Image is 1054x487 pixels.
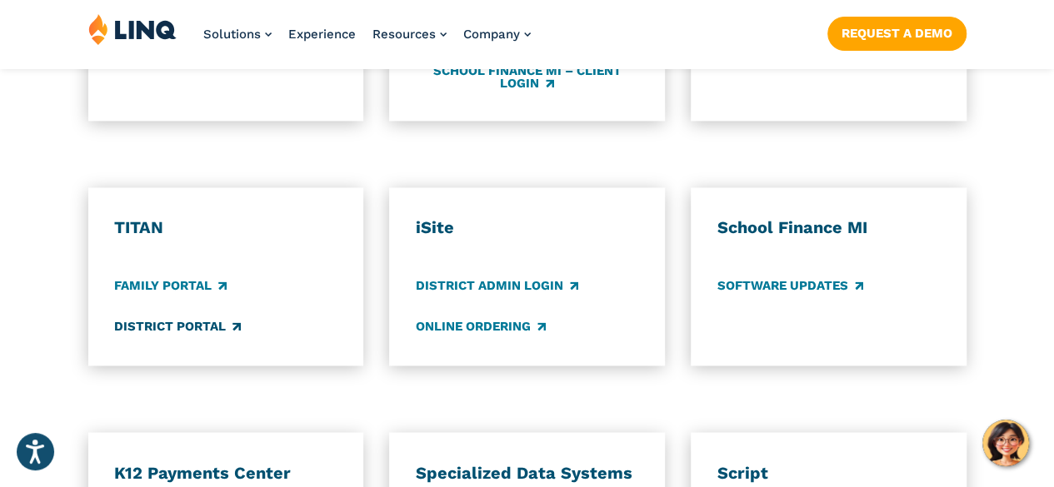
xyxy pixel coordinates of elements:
a: Family Portal [114,276,227,295]
a: Software Updates [717,276,863,295]
a: Solutions [203,27,272,42]
h3: K12 Payments Center [114,462,337,484]
img: LINQ | K‑12 Software [88,13,177,45]
h3: iSite [416,217,638,239]
h3: Specialized Data Systems [416,462,638,484]
a: School Finance MI – Client Login [416,63,638,91]
button: Hello, have a question? Let’s chat. [982,420,1029,466]
a: Company [463,27,531,42]
a: Resources [372,27,447,42]
span: Company [463,27,520,42]
a: District Admin Login [416,276,578,295]
span: Resources [372,27,436,42]
h3: Script [717,462,940,484]
nav: Primary Navigation [203,13,531,68]
a: District Portal [114,317,241,335]
h3: TITAN [114,217,337,239]
nav: Button Navigation [827,13,967,50]
span: Solutions [203,27,261,42]
a: Online Ordering [416,317,546,335]
a: Request a Demo [827,17,967,50]
a: Experience [288,27,356,42]
h3: School Finance MI [717,217,940,239]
